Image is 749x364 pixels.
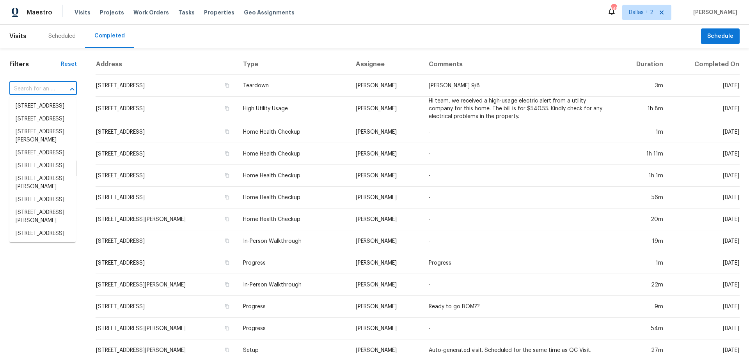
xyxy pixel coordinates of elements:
td: [STREET_ADDRESS][PERSON_NAME] [96,318,237,339]
td: [STREET_ADDRESS] [96,121,237,143]
td: 1m [616,121,669,143]
td: [DATE] [669,209,740,230]
td: 1h 8m [616,97,669,121]
td: [PERSON_NAME] [350,187,422,209]
td: In-Person Walkthrough [237,274,350,296]
td: [STREET_ADDRESS] [96,97,237,121]
td: [PERSON_NAME] [350,121,422,143]
td: [STREET_ADDRESS][PERSON_NAME] [96,274,237,296]
td: [DATE] [669,274,740,296]
td: Ready to go BOM?? [422,296,616,318]
td: - [422,318,616,339]
span: Maestro [27,9,52,16]
td: Home Health Checkup [237,187,350,209]
td: [PERSON_NAME] [350,143,422,165]
div: 68 [611,5,616,12]
td: [DATE] [669,339,740,361]
td: [PERSON_NAME] [350,97,422,121]
td: Progress [237,318,350,339]
td: [PERSON_NAME] [350,339,422,361]
td: - [422,187,616,209]
td: Progress [237,252,350,274]
td: [DATE] [669,143,740,165]
li: [STREET_ADDRESS] [9,113,76,125]
td: [DATE] [669,252,740,274]
td: 27m [616,339,669,361]
td: Home Health Checkup [237,143,350,165]
td: [STREET_ADDRESS] [96,187,237,209]
td: [DATE] [669,97,740,121]
th: Type [237,54,350,75]
button: Copy Address [224,303,231,310]
th: Comments [422,54,616,75]
td: [PERSON_NAME] [350,209,422,230]
td: In-Person Walkthrough [237,230,350,252]
li: [STREET_ADDRESS] [9,147,76,159]
td: Teardown [237,75,350,97]
td: [STREET_ADDRESS] [96,165,237,187]
span: Properties [204,9,234,16]
span: Visits [9,28,27,45]
td: Home Health Checkup [237,121,350,143]
span: Dallas + 2 [629,9,653,16]
button: Copy Address [224,237,231,244]
td: Auto-generated visit. Scheduled for the same time as QC Visit. [422,339,616,361]
td: - [422,143,616,165]
td: Setup [237,339,350,361]
td: [DATE] [669,230,740,252]
li: [STREET_ADDRESS][PERSON_NAME] [9,125,76,147]
th: Completed On [669,54,740,75]
td: [STREET_ADDRESS][PERSON_NAME] [96,339,237,361]
span: [PERSON_NAME] [690,9,737,16]
button: Copy Address [224,150,231,157]
div: Completed [94,32,125,40]
td: [PERSON_NAME] [350,296,422,318]
td: [DATE] [669,318,740,339]
td: - [422,165,616,187]
td: 1h 11m [616,143,669,165]
li: [STREET_ADDRESS] [9,100,76,113]
td: [PERSON_NAME] [350,75,422,97]
li: [STREET_ADDRESS][PERSON_NAME] [9,240,76,261]
td: [STREET_ADDRESS] [96,75,237,97]
td: 1m [616,252,669,274]
td: [STREET_ADDRESS][PERSON_NAME] [96,209,237,230]
span: Tasks [178,10,195,15]
td: - [422,230,616,252]
td: - [422,121,616,143]
h1: Filters [9,60,61,68]
td: [STREET_ADDRESS] [96,252,237,274]
button: Copy Address [224,259,231,266]
div: Reset [61,60,77,68]
button: Copy Address [224,346,231,353]
button: Copy Address [224,325,231,332]
li: [STREET_ADDRESS][PERSON_NAME] [9,206,76,227]
li: [STREET_ADDRESS] [9,227,76,240]
td: - [422,209,616,230]
li: [STREET_ADDRESS] [9,193,76,206]
td: [PERSON_NAME] 9/8 [422,75,616,97]
td: [DATE] [669,165,740,187]
button: Schedule [701,28,740,44]
li: [STREET_ADDRESS][PERSON_NAME] [9,172,76,193]
td: - [422,274,616,296]
td: 9m [616,296,669,318]
td: [STREET_ADDRESS] [96,143,237,165]
button: Copy Address [224,194,231,201]
span: Work Orders [133,9,169,16]
span: Schedule [707,32,733,41]
td: Hi team, we received a high-usage electric alert from a utility company for this home. The bill i... [422,97,616,121]
td: [DATE] [669,75,740,97]
td: [DATE] [669,187,740,209]
td: [PERSON_NAME] [350,318,422,339]
td: [PERSON_NAME] [350,252,422,274]
td: [PERSON_NAME] [350,230,422,252]
li: [STREET_ADDRESS] [9,159,76,172]
td: [PERSON_NAME] [350,274,422,296]
td: 1h 1m [616,165,669,187]
td: [STREET_ADDRESS] [96,296,237,318]
span: Visits [75,9,91,16]
td: High Utility Usage [237,97,350,121]
th: Address [96,54,237,75]
button: Copy Address [224,105,231,112]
